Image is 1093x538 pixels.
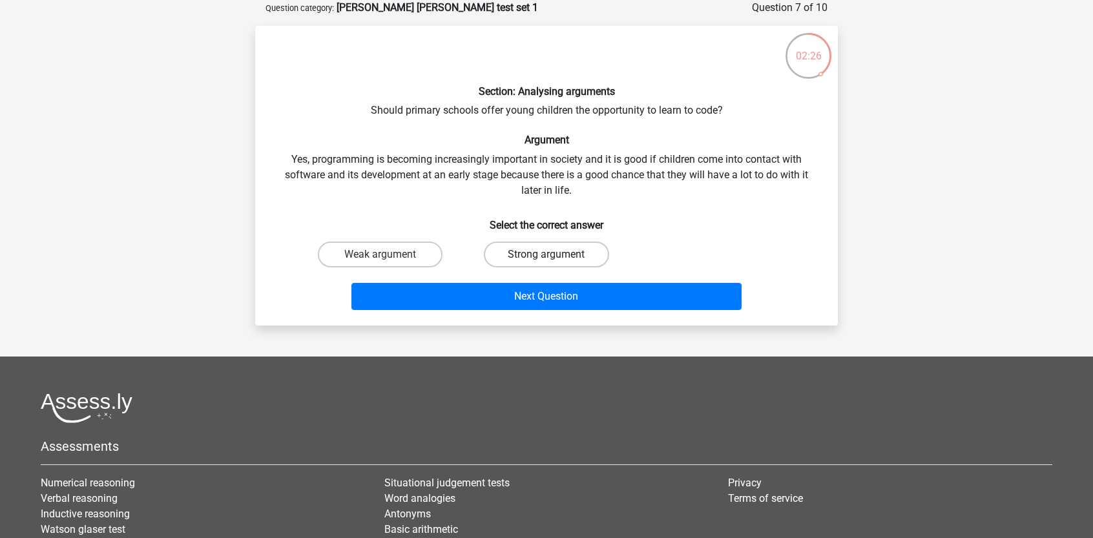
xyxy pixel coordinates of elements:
div: 02:26 [784,32,833,64]
label: Weak argument [318,242,442,267]
a: Basic arithmetic [384,523,458,535]
a: Privacy [728,477,762,489]
label: Strong argument [484,242,609,267]
a: Situational judgement tests [384,477,510,489]
h6: Select the correct answer [276,209,817,231]
a: Word analogies [384,492,455,504]
a: Numerical reasoning [41,477,135,489]
a: Inductive reasoning [41,508,130,520]
small: Question category: [265,3,334,13]
button: Next Question [351,283,742,310]
a: Watson glaser test [41,523,125,535]
a: Terms of service [728,492,803,504]
h6: Argument [276,134,817,146]
strong: [PERSON_NAME] [PERSON_NAME] test set 1 [337,1,538,14]
div: Should primary schools offer young children the opportunity to learn to code? Yes, programming is... [260,36,833,315]
a: Antonyms [384,508,431,520]
img: Assessly logo [41,393,132,423]
h6: Section: Analysing arguments [276,85,817,98]
h5: Assessments [41,439,1052,454]
a: Verbal reasoning [41,492,118,504]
